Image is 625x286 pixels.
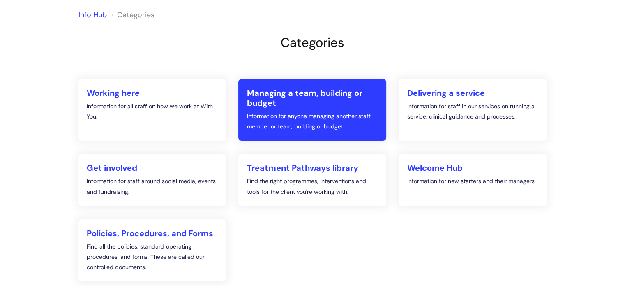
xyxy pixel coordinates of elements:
p: Find the right programmes, interventions and tools for the client you're working with. [247,176,378,197]
a: Managing a team, building or budget Information for anyone managing another staff member or team,... [238,79,386,141]
a: Delivering a service Information for staff in our services on running a service, clinical guidanc... [399,79,547,141]
a: Policies, Procedures, and Forms Find all the policies, standard operating procedures, and forms. ... [78,219,226,282]
a: Get involved Information for staff around social media, events and fundraising. [78,154,226,206]
p: Find all the policies, standard operating procedures, and forms. These are called our controlled ... [87,242,218,273]
p: Information for staff in our services on running a service, clinical guidance and processes. [407,101,538,122]
h2: Treatment Pathways library [247,163,378,173]
h2: Working here [87,88,218,98]
h2: Welcome Hub [407,163,538,173]
a: Info Hub [78,10,107,20]
a: Treatment Pathways library Find the right programmes, interventions and tools for the client you'... [238,154,386,206]
p: Information for staff around social media, events and fundraising. [87,176,218,197]
h2: Categories [78,35,547,50]
h2: Delivering a service [407,88,538,98]
p: Information for new starters and their managers. [407,176,538,186]
h2: Get involved [87,163,218,173]
p: Information for anyone managing another staff member or team, building or budget. [247,111,378,132]
a: Working here Information for all staff on how we work at With You. [78,79,226,141]
h2: Policies, Procedures, and Forms [87,228,218,238]
h2: Managing a team, building or budget [247,88,378,108]
a: Welcome Hub Information for new starters and their managers. [399,154,547,206]
li: Solution home [109,8,155,21]
p: Information for all staff on how we work at With You. [87,101,218,122]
